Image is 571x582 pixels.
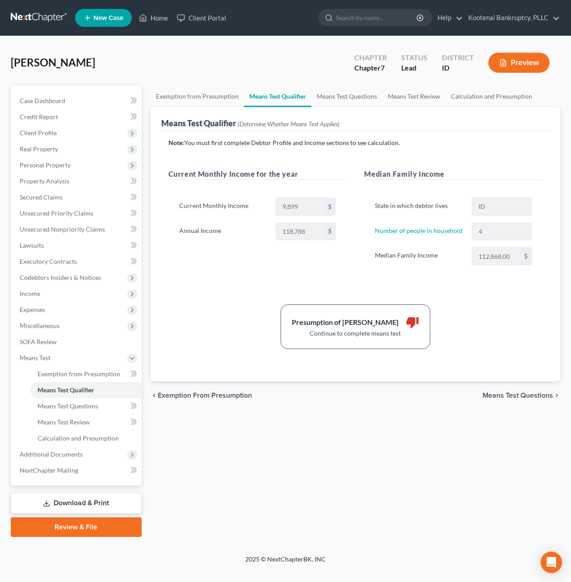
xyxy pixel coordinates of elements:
div: Presumption of [PERSON_NAME] [292,317,399,328]
span: Lawsuits [20,241,44,249]
span: Unsecured Nonpriority Claims [20,225,105,233]
h5: Current Monthly Income for the year [168,169,347,180]
span: New Case [93,15,123,21]
a: Lawsuits [13,237,142,254]
a: Calculation and Presumption [445,86,537,107]
div: Lead [401,63,428,73]
a: Executory Contracts [13,254,142,270]
input: 0.00 [276,198,324,215]
a: Means Test Qualifier [244,86,311,107]
div: Chapter [354,53,387,63]
a: Kootenai Bankruptcy, PLLC [464,10,560,26]
div: $ [324,223,335,240]
span: Means Test Questions [483,392,553,399]
a: Case Dashboard [13,93,142,109]
label: Current Monthly Income [175,198,271,216]
div: District [442,53,474,63]
span: Miscellaneous [20,322,59,329]
div: $ [324,198,335,215]
div: 2025 © NextChapterBK, INC [31,555,540,571]
button: Means Test Questions chevron_right [483,392,560,399]
span: Income [20,290,40,297]
input: 0.00 [276,223,324,240]
a: Unsecured Nonpriority Claims [13,221,142,237]
span: Property Analysis [20,177,69,185]
span: 7 [381,63,385,72]
span: Means Test Review [38,418,90,426]
span: [PERSON_NAME] [11,56,95,69]
label: State in which debtor lives [370,198,467,216]
span: Credit Report [20,113,58,121]
a: Exemption from Presumption [30,366,142,382]
a: NextChapter Mailing [13,462,142,478]
i: chevron_left [151,392,158,399]
span: (Determine Whether Means Test Applies) [238,120,340,128]
input: -- [472,223,531,240]
button: chevron_left Exemption from Presumption [151,392,252,399]
a: Review & File [11,517,142,537]
a: Means Test Review [382,86,445,107]
label: Median Family Income [370,247,467,265]
strong: Note: [168,139,184,146]
span: Additional Documents [20,450,83,458]
label: Annual Income [175,223,271,241]
div: $ [521,248,531,265]
span: Unsecured Priority Claims [20,209,93,217]
span: Client Profile [20,129,57,137]
span: NextChapter Mailing [20,466,78,474]
h5: Median Family Income [364,169,542,180]
a: SOFA Review [13,334,142,350]
span: Means Test Questions [38,402,98,410]
a: Means Test Questions [30,398,142,414]
input: Search by name... [336,9,418,26]
span: Means Test Qualifier [38,386,94,394]
a: Property Analysis [13,173,142,189]
span: Calculation and Presumption [38,434,119,442]
a: Credit Report [13,109,142,125]
a: Number of people in household [375,227,462,234]
div: Open Intercom Messenger [541,552,562,573]
a: Means Test Questions [311,86,382,107]
a: Calculation and Presumption [30,430,142,446]
span: Expenses [20,306,45,313]
a: Client Portal [172,10,231,26]
span: Secured Claims [20,193,63,201]
div: Continue to complete means test [292,329,419,338]
a: Means Test Review [30,414,142,430]
button: Preview [488,53,550,73]
div: Status [401,53,428,63]
span: Exemption from Presumption [38,370,120,378]
input: 0.00 [472,248,521,265]
i: chevron_right [553,392,560,399]
a: Means Test Qualifier [30,382,142,398]
span: SOFA Review [20,338,57,345]
div: Chapter [354,63,387,73]
a: Unsecured Priority Claims [13,205,142,221]
p: You must first complete Debtor Profile and Income sections to see calculation. [168,138,543,147]
div: ID [442,63,474,73]
input: State [472,198,531,215]
a: Exemption from Presumption [151,86,244,107]
span: Real Property [20,145,58,153]
a: Help [433,10,463,26]
i: thumb_down [406,316,419,329]
span: Executory Contracts [20,258,77,265]
a: Download & Print [11,493,142,514]
span: Exemption from Presumption [158,392,252,399]
span: Personal Property [20,161,71,169]
span: Case Dashboard [20,97,65,104]
div: Means Test Qualifier [161,118,340,129]
a: Secured Claims [13,189,142,205]
a: Home [134,10,172,26]
span: Means Test [20,354,50,362]
span: Codebtors Insiders & Notices [20,274,101,281]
